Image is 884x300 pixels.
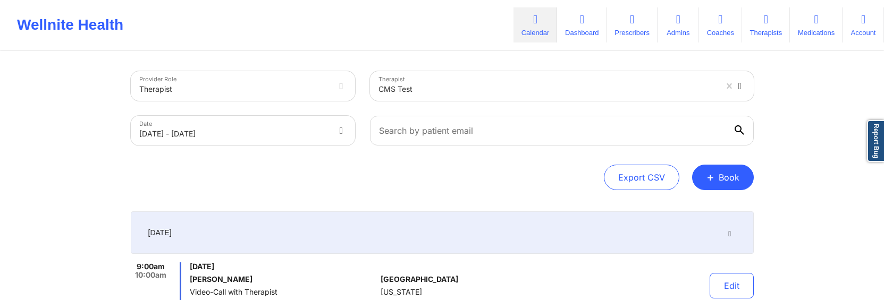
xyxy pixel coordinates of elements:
[137,262,165,271] span: 9:00am
[843,7,884,42] a: Account
[370,116,754,145] input: Search by patient email
[148,227,172,238] span: [DATE]
[710,273,754,298] button: Edit
[607,7,657,42] a: Prescribers
[139,122,329,145] div: [DATE] - [DATE]
[381,288,422,296] span: [US_STATE]
[604,165,679,190] button: Export CSV
[381,275,458,284] span: [GEOGRAPHIC_DATA]
[557,7,607,42] a: Dashboard
[699,7,742,42] a: Coaches
[190,262,376,271] span: [DATE]
[692,165,754,190] button: +Book
[742,7,790,42] a: Therapists
[139,78,329,101] div: Therapist
[867,120,884,162] a: Report Bug
[658,7,699,42] a: Admins
[378,78,717,101] div: CMS Test
[190,275,376,284] h6: [PERSON_NAME]
[135,271,166,279] span: 10:00am
[706,174,714,180] span: +
[790,7,843,42] a: Medications
[513,7,557,42] a: Calendar
[190,288,376,296] span: Video-Call with Therapist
